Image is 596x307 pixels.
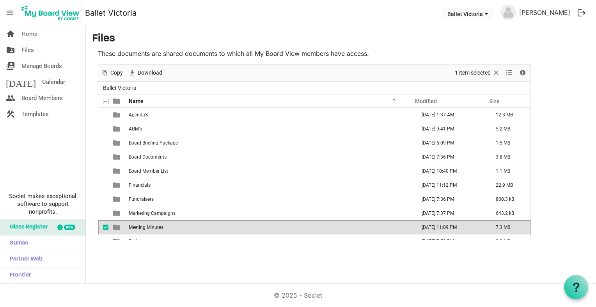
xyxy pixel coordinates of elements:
[126,220,413,234] td: Meeting Minutes is template cell column header Name
[4,192,82,216] span: Societ makes exceptional software to support nonprofits.
[129,126,142,132] span: AGM's
[129,154,167,160] span: Board Documents
[518,68,528,78] button: Details
[413,192,488,206] td: November 12, 2024 7:36 PM column header Modified
[488,178,530,192] td: 22.9 MB is template cell column header Size
[452,65,503,81] div: Clear selection
[108,122,126,136] td: is template cell column header type
[6,252,43,267] span: Partner Web
[98,150,108,164] td: checkbox
[516,65,529,81] div: Details
[126,108,413,122] td: Agenda's is template cell column header Name
[129,225,163,230] span: Meeting Minutes
[129,239,145,244] span: Policies
[488,122,530,136] td: 5.2 MB is template cell column header Size
[98,192,108,206] td: checkbox
[100,68,124,78] button: Copy
[129,98,144,104] span: Name
[413,206,488,220] td: November 12, 2024 7:37 PM column header Modified
[85,5,137,21] a: Ballet Victoria
[98,164,108,178] td: checkbox
[108,206,126,220] td: is template cell column header type
[413,108,488,122] td: April 30, 2025 1:37 AM column header Modified
[454,68,502,78] button: Selection
[6,236,28,251] span: Sumac
[21,42,34,58] span: Files
[137,68,163,78] span: Download
[488,136,530,150] td: 1.5 MB is template cell column header Size
[6,106,15,122] span: construction
[126,206,413,220] td: Marketing Campaigns is template cell column header Name
[6,220,48,235] span: Glass Register
[454,68,491,78] span: 1 item selected
[21,26,37,42] span: Home
[21,58,62,74] span: Manage Boards
[413,234,488,248] td: August 11, 2025 7:52 PM column header Modified
[2,5,17,20] span: menu
[126,192,413,206] td: Fundraisers is template cell column header Name
[6,42,15,58] span: folder_shared
[98,220,108,234] td: checkbox
[442,8,493,19] button: Ballet Victoria dropdownbutton
[415,98,437,104] span: Modified
[516,5,573,20] a: [PERSON_NAME]
[98,178,108,192] td: checkbox
[98,206,108,220] td: checkbox
[573,5,590,21] button: logout
[92,32,590,46] h3: Files
[6,90,15,106] span: people
[98,136,108,150] td: checkbox
[504,68,514,78] button: View dropdownbutton
[488,164,530,178] td: 1.1 MB is template cell column header Size
[489,98,500,104] span: Size
[98,65,126,81] div: Copy
[413,220,488,234] td: June 25, 2025 11:09 PM column header Modified
[129,112,148,118] span: Agenda's
[126,150,413,164] td: Board Documents is template cell column header Name
[19,3,85,23] a: My Board View Logo
[274,291,322,299] a: © 2025 - Societ
[6,74,36,90] span: [DATE]
[488,206,530,220] td: 643.2 kB is template cell column header Size
[129,140,178,146] span: Board Briefing Package
[110,68,124,78] span: Copy
[19,3,82,23] img: My Board View Logo
[108,136,126,150] td: is template cell column header type
[126,234,413,248] td: Policies is template cell column header Name
[488,192,530,206] td: 800.3 kB is template cell column header Size
[108,108,126,122] td: is template cell column header type
[42,74,65,90] span: Calendar
[488,234,530,248] td: 3.9 MB is template cell column header Size
[129,196,154,202] span: Fundraisers
[413,150,488,164] td: November 12, 2024 7:36 PM column header Modified
[503,65,516,81] div: View
[108,234,126,248] td: is template cell column header type
[98,49,531,58] p: These documents are shared documents to which all My Board View members have access.
[6,268,31,283] span: Frontier
[413,164,488,178] td: November 20, 2024 10:40 PM column header Modified
[98,122,108,136] td: checkbox
[129,168,168,174] span: Board Member List
[108,164,126,178] td: is template cell column header type
[500,5,516,20] img: no-profile-picture.svg
[126,65,165,81] div: Download
[488,108,530,122] td: 12.3 MB is template cell column header Size
[488,220,530,234] td: 7.3 MB is template cell column header Size
[129,182,151,188] span: Financials
[98,234,108,248] td: checkbox
[413,122,488,136] td: December 02, 2024 9:41 PM column header Modified
[126,164,413,178] td: Board Member List is template cell column header Name
[64,225,75,230] div: new
[126,136,413,150] td: Board Briefing Package is template cell column header Name
[6,58,15,74] span: switch_account
[126,178,413,192] td: Financials is template cell column header Name
[129,211,176,216] span: Marketing Campaigns
[21,106,49,122] span: Templates
[127,68,164,78] button: Download
[108,150,126,164] td: is template cell column header type
[413,178,488,192] td: June 24, 2025 11:12 PM column header Modified
[98,108,108,122] td: checkbox
[108,220,126,234] td: is template cell column header type
[108,192,126,206] td: is template cell column header type
[6,26,15,42] span: home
